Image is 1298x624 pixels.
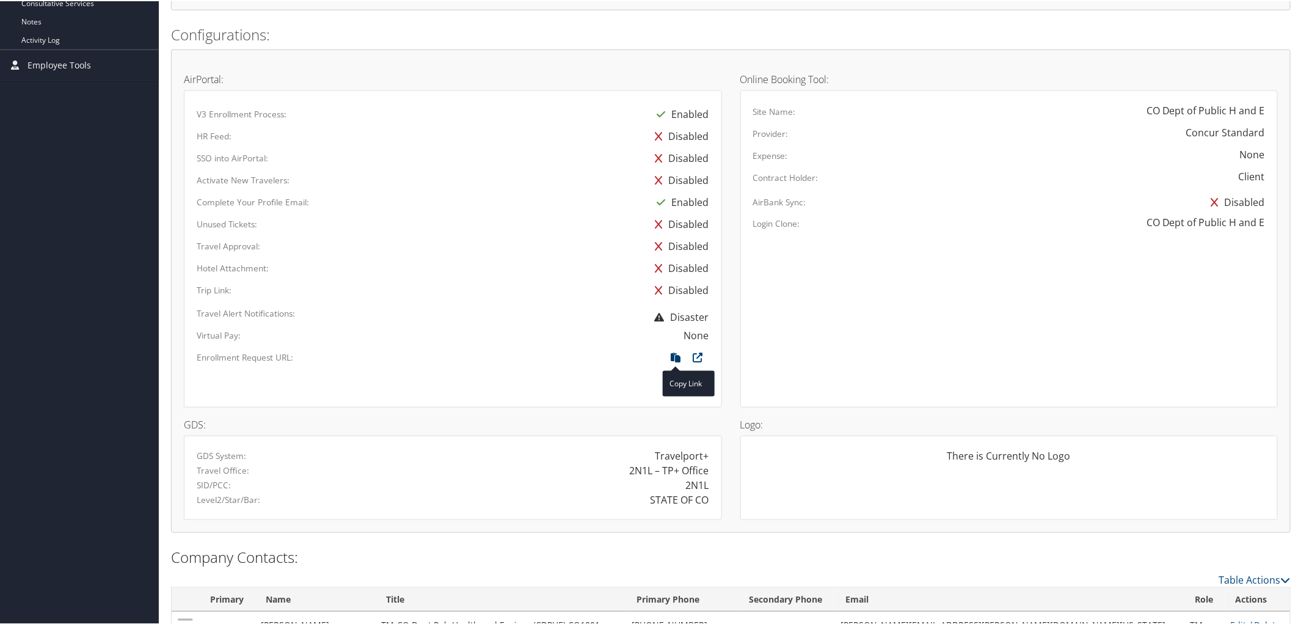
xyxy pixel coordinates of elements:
label: V3 Enrollment Process: [197,107,286,119]
label: SID/PCC: [197,478,231,490]
h2: Configurations: [171,23,1291,44]
th: Title [375,587,625,611]
label: Expense: [753,149,788,161]
th: Primary [199,587,255,611]
label: SSO into AirPortal: [197,151,268,163]
div: 2N1L – TP+ Office [630,462,709,477]
th: Email [834,587,1184,611]
div: STATE OF CO [651,491,709,506]
div: None [1240,146,1265,161]
div: Disabled [649,234,709,256]
span: Disaster [649,309,709,323]
th: Secondary Phone [738,587,834,611]
div: Disabled [649,212,709,234]
label: Trip Link: [197,283,232,295]
label: Enrollment Request URL: [197,350,293,362]
label: HR Feed: [197,129,232,141]
label: Contract Holder: [753,171,819,183]
div: 2N1L [686,477,709,491]
div: Disabled [649,168,709,190]
div: Disabled [649,146,709,168]
label: Activate New Travelers: [197,173,290,185]
div: Concur Standard [1186,124,1265,139]
h4: AirPortal: [184,73,722,83]
div: CO Dept of Public H and E [1147,102,1265,117]
label: Hotel Attachment: [197,261,269,273]
th: Primary Phone [625,587,738,611]
th: Actions [1225,587,1290,611]
label: Level2/Star/Bar: [197,493,260,505]
div: Client [1239,168,1265,183]
label: GDS System: [197,449,246,461]
label: Login Clone: [753,216,800,229]
label: AirBank Sync: [753,195,806,207]
div: CO Dept of Public H and E [1147,214,1265,229]
th: Role [1184,587,1225,611]
div: Enabled [651,102,709,124]
div: Disabled [1205,190,1265,212]
a: Table Actions [1219,572,1291,585]
label: Provider: [753,127,789,139]
div: Disabled [649,124,709,146]
div: Enabled [651,190,709,212]
div: Travelport+ [655,447,709,462]
h4: GDS: [184,419,722,428]
div: None [684,327,709,342]
th: Name [255,587,375,611]
h2: Company Contacts: [171,546,1291,567]
h4: Online Booking Tool: [740,73,1278,83]
label: Virtual Pay: [197,328,241,340]
label: Travel Approval: [197,239,260,251]
div: Disabled [649,278,709,300]
label: Travel Office: [197,463,249,475]
label: Unused Tickets: [197,217,257,229]
label: Complete Your Profile Email: [197,195,309,207]
span: Employee Tools [27,49,91,79]
div: There is Currently No Logo [753,447,1266,472]
label: Site Name: [753,105,796,117]
h4: Logo: [740,419,1278,428]
label: Travel Alert Notifications: [197,306,295,318]
div: Disabled [649,256,709,278]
